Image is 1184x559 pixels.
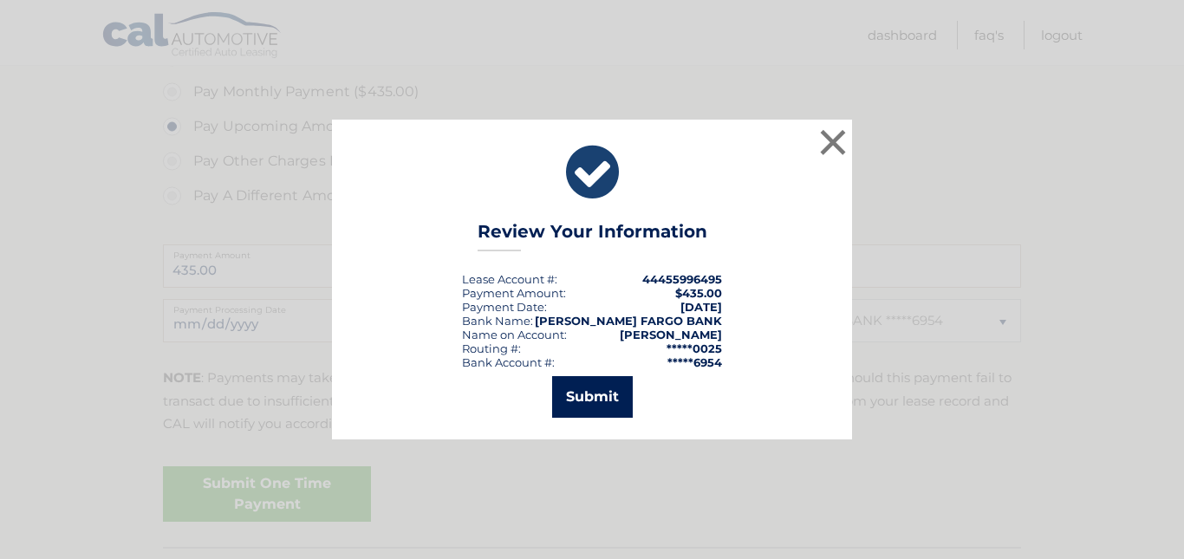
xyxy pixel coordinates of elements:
[462,341,521,355] div: Routing #:
[478,221,707,251] h3: Review Your Information
[675,286,722,300] span: $435.00
[462,286,566,300] div: Payment Amount:
[816,125,850,159] button: ×
[462,328,567,341] div: Name on Account:
[462,272,557,286] div: Lease Account #:
[620,328,722,341] strong: [PERSON_NAME]
[462,355,555,369] div: Bank Account #:
[642,272,722,286] strong: 44455996495
[535,314,722,328] strong: [PERSON_NAME] FARGO BANK
[462,300,544,314] span: Payment Date
[552,376,633,418] button: Submit
[462,314,533,328] div: Bank Name:
[462,300,547,314] div: :
[680,300,722,314] span: [DATE]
